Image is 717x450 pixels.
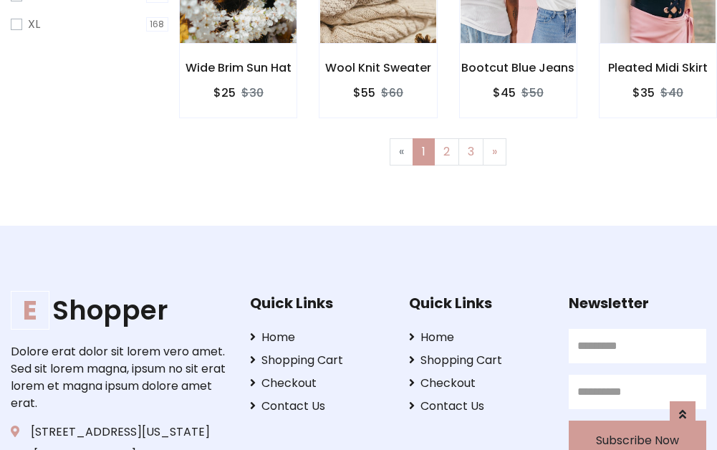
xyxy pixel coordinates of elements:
del: $60 [381,85,403,101]
a: 1 [413,138,435,166]
h6: Bootcut Blue Jeans [460,61,577,75]
h5: Quick Links [250,295,388,312]
a: Contact Us [250,398,388,415]
h6: $55 [353,86,375,100]
a: Home [250,329,388,346]
span: » [492,143,497,160]
h6: Pleated Midi Skirt [600,61,716,75]
h5: Newsletter [569,295,706,312]
a: Next [483,138,506,166]
h6: $45 [493,86,516,100]
h6: $25 [213,86,236,100]
span: 168 [146,17,169,32]
del: $30 [241,85,264,101]
h6: Wide Brim Sun Hat [180,61,297,75]
p: [STREET_ADDRESS][US_STATE] [11,423,228,441]
a: 2 [434,138,459,166]
nav: Page navigation [190,138,706,166]
h6: Wool Knit Sweater [319,61,436,75]
h1: Shopper [11,295,228,326]
a: EShopper [11,295,228,326]
a: Contact Us [409,398,547,415]
a: Checkout [409,375,547,392]
a: Home [409,329,547,346]
a: Shopping Cart [409,352,547,369]
del: $40 [660,85,683,101]
h6: $35 [632,86,655,100]
a: Shopping Cart [250,352,388,369]
p: Dolore erat dolor sit lorem vero amet. Sed sit lorem magna, ipsum no sit erat lorem et magna ipsu... [11,343,228,412]
del: $50 [521,85,544,101]
span: E [11,291,49,330]
a: 3 [458,138,483,166]
label: XL [28,16,40,33]
h5: Quick Links [409,295,547,312]
a: Checkout [250,375,388,392]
